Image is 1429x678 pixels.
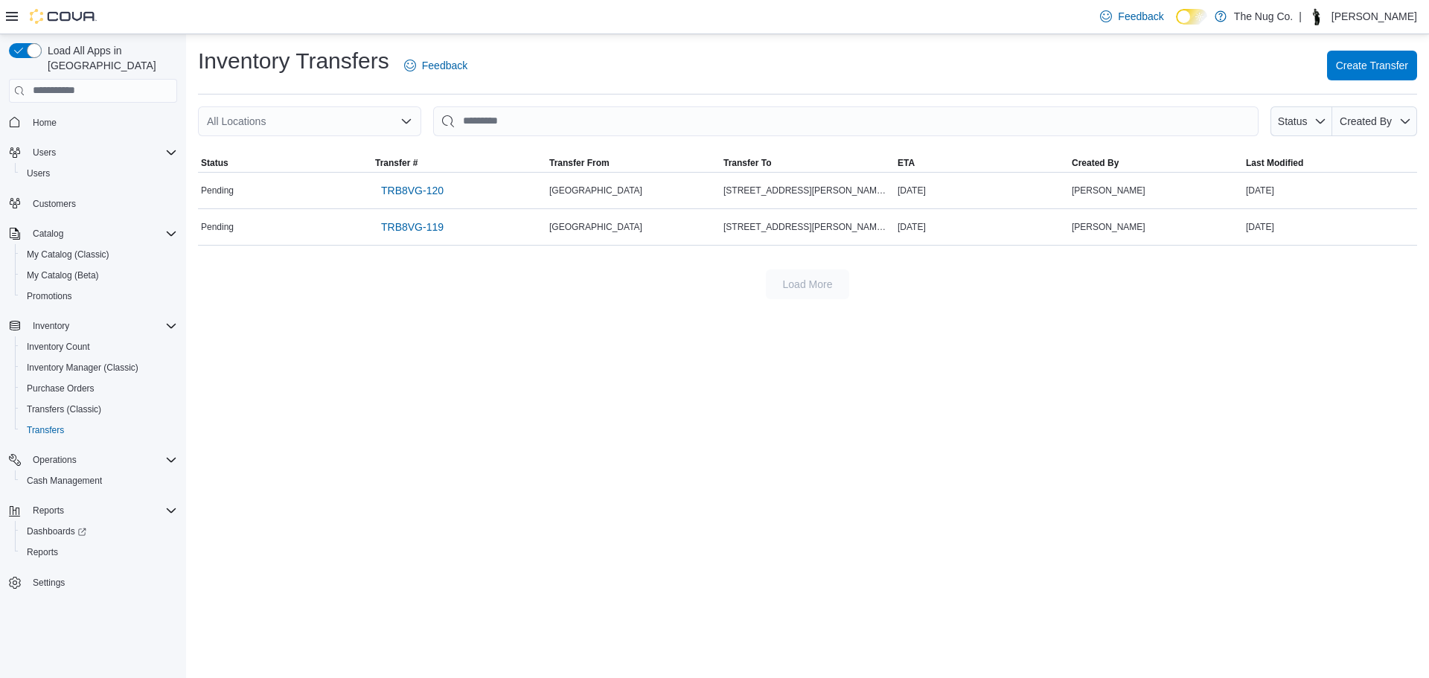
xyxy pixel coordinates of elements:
a: Dashboards [21,522,92,540]
span: My Catalog (Beta) [27,269,99,281]
a: Customers [27,195,82,213]
a: Transfers (Classic) [21,400,107,418]
a: TRB8VG-119 [375,212,450,242]
button: Operations [27,451,83,469]
button: Users [15,163,183,184]
button: Inventory Manager (Classic) [15,357,183,378]
button: Users [3,142,183,163]
span: My Catalog (Classic) [27,249,109,260]
span: Cash Management [21,472,177,490]
span: Reports [33,505,64,517]
a: Transfers [21,421,70,439]
button: Operations [3,450,183,470]
button: Transfer From [546,154,720,172]
span: Created By [1340,115,1392,127]
span: Operations [33,454,77,466]
span: Settings [27,573,177,592]
span: Transfers (Classic) [21,400,177,418]
span: Inventory Manager (Classic) [27,362,138,374]
button: Inventory Count [15,336,183,357]
button: Catalog [27,225,69,243]
span: ETA [898,157,915,169]
span: Home [33,117,57,129]
span: Reports [27,546,58,558]
button: My Catalog (Classic) [15,244,183,265]
button: Transfers [15,420,183,441]
span: Feedback [422,58,467,73]
span: [GEOGRAPHIC_DATA] [549,221,642,233]
button: Inventory [3,316,183,336]
button: Load More [766,269,849,299]
span: Inventory Count [21,338,177,356]
button: Inventory [27,317,75,335]
button: Cash Management [15,470,183,491]
span: Promotions [21,287,177,305]
span: Transfers [21,421,177,439]
span: [STREET_ADDRESS][PERSON_NAME][PERSON_NAME] [723,185,892,196]
span: Inventory Count [27,341,90,353]
span: Users [33,147,56,159]
span: Purchase Orders [21,380,177,397]
span: TRB8VG-120 [381,183,444,198]
span: Transfer To [723,157,771,169]
button: Last Modified [1243,154,1417,172]
button: Reports [3,500,183,521]
button: Status [198,154,372,172]
span: Purchase Orders [27,383,95,394]
span: Last Modified [1246,157,1303,169]
button: Promotions [15,286,183,307]
input: This is a search bar. After typing your query, hit enter to filter the results lower in the page. [433,106,1259,136]
span: Inventory [33,320,69,332]
span: [PERSON_NAME] [1072,185,1145,196]
a: Feedback [398,51,473,80]
span: Home [27,113,177,132]
span: Catalog [33,228,63,240]
a: TRB8VG-120 [375,176,450,205]
span: Inventory Manager (Classic) [21,359,177,377]
p: [PERSON_NAME] [1332,7,1417,25]
button: Home [3,112,183,133]
span: Users [27,144,177,161]
a: Reports [21,543,64,561]
button: Reports [27,502,70,519]
span: Created By [1072,157,1119,169]
a: Settings [27,574,71,592]
span: TRB8VG-119 [381,220,444,234]
a: My Catalog (Beta) [21,266,105,284]
span: Customers [33,198,76,210]
span: Users [27,167,50,179]
span: Transfer From [549,157,610,169]
a: Inventory Manager (Classic) [21,359,144,377]
a: Dashboards [15,521,183,542]
button: Open list of options [400,115,412,127]
button: Transfers (Classic) [15,399,183,420]
span: Pending [201,185,234,196]
a: Inventory Count [21,338,96,356]
span: Cash Management [27,475,102,487]
span: Users [21,164,177,182]
span: Status [201,157,228,169]
button: Reports [15,542,183,563]
span: My Catalog (Beta) [21,266,177,284]
span: Load All Apps in [GEOGRAPHIC_DATA] [42,43,177,73]
a: Purchase Orders [21,380,100,397]
div: [DATE] [895,218,1069,236]
span: Promotions [27,290,72,302]
span: [PERSON_NAME] [1072,221,1145,233]
button: Transfer # [372,154,546,172]
span: [GEOGRAPHIC_DATA] [549,185,642,196]
h1: Inventory Transfers [198,46,389,76]
span: Dashboards [27,525,86,537]
button: Created By [1069,154,1243,172]
a: Feedback [1094,1,1169,31]
span: [STREET_ADDRESS][PERSON_NAME][PERSON_NAME] [723,221,892,233]
span: Reports [27,502,177,519]
span: Create Transfer [1336,58,1408,73]
button: Settings [3,572,183,593]
span: Operations [27,451,177,469]
button: Transfer To [720,154,895,172]
nav: Complex example [9,106,177,633]
button: Purchase Orders [15,378,183,399]
span: Transfers [27,424,64,436]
